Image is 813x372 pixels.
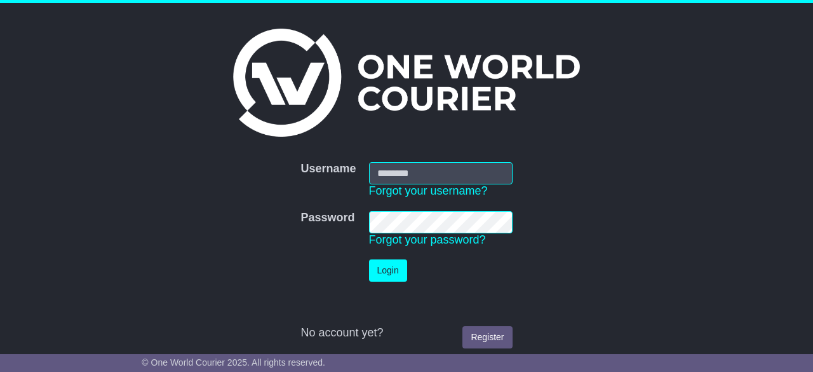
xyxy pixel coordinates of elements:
button: Login [369,259,407,282]
a: Forgot your username? [369,184,488,197]
label: Username [300,162,356,176]
div: No account yet? [300,326,512,340]
span: © One World Courier 2025. All rights reserved. [142,357,325,368]
label: Password [300,211,354,225]
a: Register [462,326,512,348]
img: One World [233,29,580,137]
a: Forgot your password? [369,233,486,246]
